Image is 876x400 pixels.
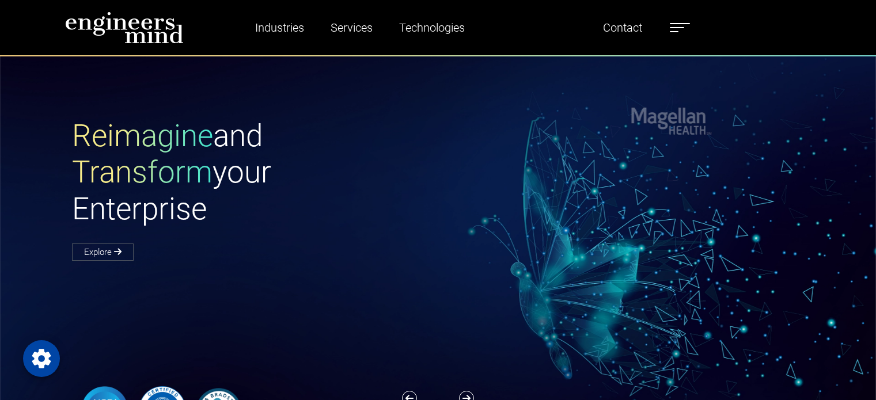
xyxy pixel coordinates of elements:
a: Services [326,14,377,41]
img: logo [65,12,184,44]
a: Technologies [395,14,469,41]
span: Reimagine [72,118,213,154]
a: Industries [251,14,309,41]
a: Contact [598,14,647,41]
span: Transform [72,154,213,190]
h1: and your Enterprise [72,118,438,228]
a: Explore [72,243,134,261]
